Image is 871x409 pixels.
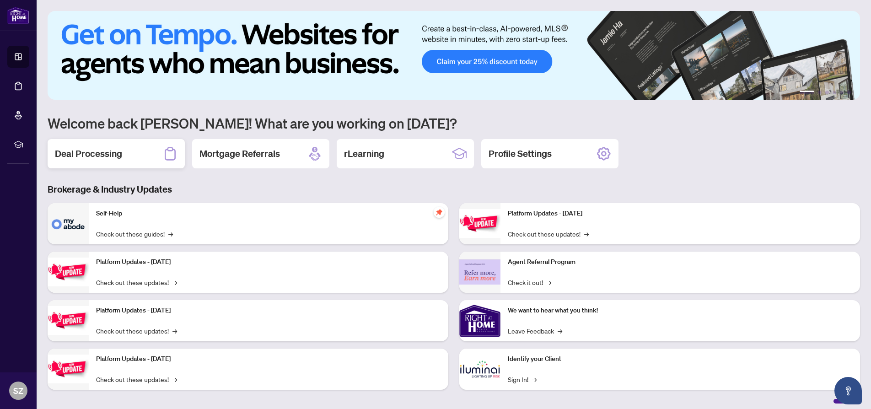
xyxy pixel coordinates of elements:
[96,277,177,287] a: Check out these updates!→
[96,326,177,336] a: Check out these updates!→
[172,374,177,384] span: →
[800,91,814,94] button: 1
[48,114,860,132] h1: Welcome back [PERSON_NAME]! What are you working on [DATE]?
[7,7,29,24] img: logo
[508,257,853,267] p: Agent Referral Program
[13,384,23,397] span: SZ
[833,91,836,94] button: 4
[508,229,589,239] a: Check out these updates!→
[825,91,829,94] button: 3
[834,377,862,404] button: Open asap
[344,147,384,160] h2: rLearning
[818,91,822,94] button: 2
[96,354,441,364] p: Platform Updates - [DATE]
[558,326,562,336] span: →
[508,374,537,384] a: Sign In!→
[48,355,89,383] img: Platform Updates - July 8, 2025
[459,349,500,390] img: Identify your Client
[96,229,173,239] a: Check out these guides!→
[508,306,853,316] p: We want to hear what you think!
[459,209,500,238] img: Platform Updates - June 23, 2025
[459,300,500,341] img: We want to hear what you think!
[840,91,844,94] button: 5
[48,11,860,100] img: Slide 0
[48,203,89,244] img: Self-Help
[168,229,173,239] span: →
[847,91,851,94] button: 6
[489,147,552,160] h2: Profile Settings
[48,306,89,335] img: Platform Updates - July 21, 2025
[434,207,445,218] span: pushpin
[508,326,562,336] a: Leave Feedback→
[48,183,860,196] h3: Brokerage & Industry Updates
[96,257,441,267] p: Platform Updates - [DATE]
[532,374,537,384] span: →
[459,259,500,285] img: Agent Referral Program
[96,306,441,316] p: Platform Updates - [DATE]
[48,258,89,286] img: Platform Updates - September 16, 2025
[172,326,177,336] span: →
[172,277,177,287] span: →
[508,277,551,287] a: Check it out!→
[55,147,122,160] h2: Deal Processing
[508,209,853,219] p: Platform Updates - [DATE]
[508,354,853,364] p: Identify your Client
[547,277,551,287] span: →
[199,147,280,160] h2: Mortgage Referrals
[96,374,177,384] a: Check out these updates!→
[96,209,441,219] p: Self-Help
[584,229,589,239] span: →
